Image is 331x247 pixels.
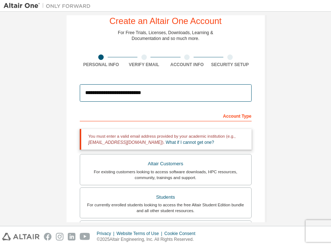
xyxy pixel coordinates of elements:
div: Verify Email [123,62,166,68]
div: Create an Altair One Account [109,17,222,25]
img: facebook.svg [44,233,51,240]
div: For Free Trials, Licenses, Downloads, Learning & Documentation and so much more. [118,30,213,41]
div: Security Setup [208,62,252,68]
div: Students [84,192,247,202]
img: youtube.svg [80,233,90,240]
img: linkedin.svg [68,233,75,240]
span: [EMAIL_ADDRESS][DOMAIN_NAME] [88,140,162,145]
div: Cookie Consent [164,231,199,236]
div: Altair Customers [84,159,247,169]
div: You must enter a valid email address provided by your academic institution (e.g., ). [80,129,252,150]
div: Account Info [166,62,209,68]
img: altair_logo.svg [2,233,40,240]
a: What if I cannot get one? [166,140,214,145]
div: Account Type [80,110,252,121]
img: Altair One [4,2,94,9]
div: For currently enrolled students looking to access the free Altair Student Edition bundle and all ... [84,202,247,214]
div: Privacy [97,231,116,236]
div: For existing customers looking to access software downloads, HPC resources, community, trainings ... [84,169,247,181]
p: © 2025 Altair Engineering, Inc. All Rights Reserved. [97,236,200,243]
div: Website Terms of Use [116,231,164,236]
img: instagram.svg [56,233,63,240]
div: Personal Info [80,62,123,68]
